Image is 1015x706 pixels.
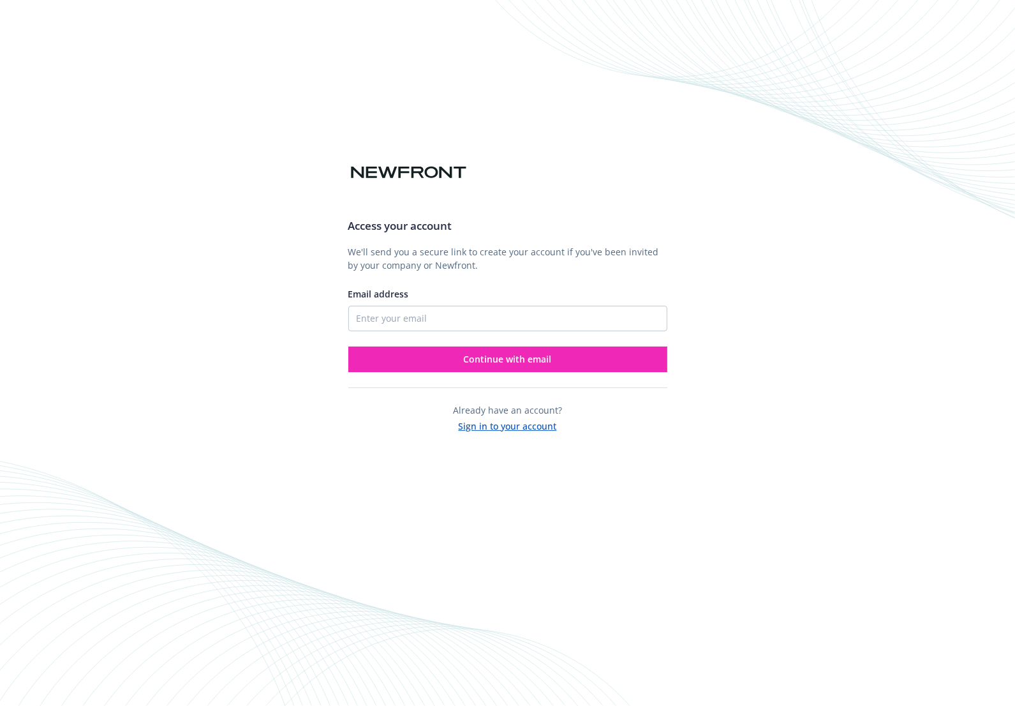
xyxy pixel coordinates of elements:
button: Continue with email [348,347,667,372]
span: Email address [348,288,409,300]
p: We'll send you a secure link to create your account if you've been invited by your company or New... [348,245,667,272]
button: Sign in to your account [459,417,557,433]
span: Already have an account? [453,404,562,416]
img: Newfront logo [348,161,469,184]
input: Enter your email [348,306,667,331]
span: Continue with email [464,353,552,365]
h3: Access your account [348,218,667,234]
